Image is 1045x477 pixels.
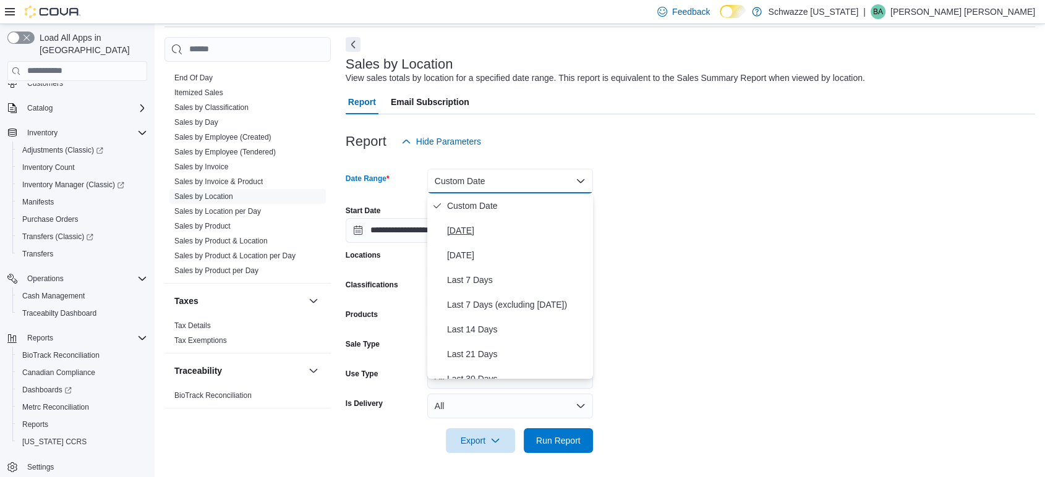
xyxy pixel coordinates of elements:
button: Catalog [22,101,58,116]
span: Inventory [27,128,58,138]
button: BioTrack Reconciliation [12,347,152,364]
span: BioTrack Reconciliation [17,348,147,363]
label: Use Type [346,369,378,379]
button: Inventory [22,125,62,140]
button: Cash Management [12,287,152,305]
button: Reports [12,416,152,433]
span: Catalog [22,101,147,116]
span: Transfers [22,249,53,259]
a: Inventory Count [17,160,80,175]
span: Sales by Employee (Created) [174,132,271,142]
span: Operations [22,271,147,286]
span: Cash Management [22,291,85,301]
span: Reports [17,417,147,432]
span: BioTrack Reconciliation [174,390,252,400]
span: Last 30 Days [447,371,588,386]
button: Traceabilty Dashboard [12,305,152,322]
span: Sales by Product & Location [174,236,268,246]
span: Sales by Product & Location per Day [174,251,296,261]
button: Manifests [12,193,152,211]
button: Inventory [2,124,152,141]
a: Dashboards [12,381,152,399]
span: Washington CCRS [17,434,147,449]
button: Canadian Compliance [12,364,152,381]
a: Sales by Product per Day [174,266,258,275]
button: Taxes [306,293,321,308]
a: [US_STATE] CCRS [17,434,92,449]
label: Start Date [346,206,381,216]
div: Traceability [164,388,331,408]
button: Operations [22,271,69,286]
span: Customers [27,78,63,88]
span: Inventory Count [17,160,147,175]
a: Adjustments (Classic) [12,141,152,159]
button: All [427,394,593,418]
span: Settings [27,462,54,472]
h3: Traceability [174,365,222,377]
button: Operations [2,270,152,287]
span: Manifests [22,197,54,207]
a: Transfers (Classic) [12,228,152,245]
label: Locations [346,250,381,260]
a: Sales by Classification [174,103,249,112]
div: Sales [164,70,331,283]
button: Traceability [306,363,321,378]
button: Customers [2,74,152,92]
span: Last 21 Days [447,347,588,361]
span: Canadian Compliance [22,368,95,378]
button: Transfers [12,245,152,263]
span: [US_STATE] CCRS [22,437,87,447]
span: Transfers [17,247,147,261]
span: Reports [27,333,53,343]
div: Select listbox [427,193,593,379]
span: Reports [22,420,48,429]
button: Catalog [2,99,152,117]
span: BA [873,4,883,19]
span: Customers [22,75,147,91]
button: Reports [2,329,152,347]
a: Cash Management [17,289,90,303]
span: Purchase Orders [22,214,79,224]
a: Settings [22,460,59,475]
span: Sales by Invoice & Product [174,177,263,187]
button: Run Report [524,428,593,453]
span: Itemized Sales [174,88,223,98]
span: Canadian Compliance [17,365,147,380]
button: Traceability [174,365,304,377]
span: Purchase Orders [17,212,147,227]
span: Transfers (Classic) [17,229,147,244]
a: End Of Day [174,74,213,82]
a: Metrc Reconciliation [17,400,94,415]
button: Custom Date [427,169,593,193]
p: [PERSON_NAME] [PERSON_NAME] [890,4,1035,19]
a: Sales by Location per Day [174,207,261,216]
img: Cova [25,6,80,18]
span: Last 7 Days (excluding [DATE]) [447,297,588,312]
label: Sale Type [346,339,380,349]
h3: Sales by Location [346,57,453,72]
span: Sales by Day [174,117,218,127]
a: Adjustments (Classic) [17,143,108,158]
span: Report [348,90,376,114]
a: Transfers [17,247,58,261]
label: Products [346,310,378,319]
span: Tax Details [174,321,211,331]
span: Sales by Product [174,221,231,231]
span: Sales by Invoice [174,162,228,172]
p: | [863,4,866,19]
span: Inventory Count [22,163,75,172]
a: Itemized Sales [174,88,223,97]
a: Dashboards [17,382,77,397]
a: Sales by Day [174,118,218,127]
span: Catalog [27,103,53,113]
span: Metrc Reconciliation [17,400,147,415]
a: Sales by Location [174,192,233,201]
span: Adjustments (Classic) [17,143,147,158]
span: Sales by Location [174,192,233,201]
a: Sales by Product & Location per Day [174,251,296,260]
label: Classifications [346,280,398,290]
span: Inventory Manager (Classic) [17,177,147,192]
h3: Taxes [174,295,198,307]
